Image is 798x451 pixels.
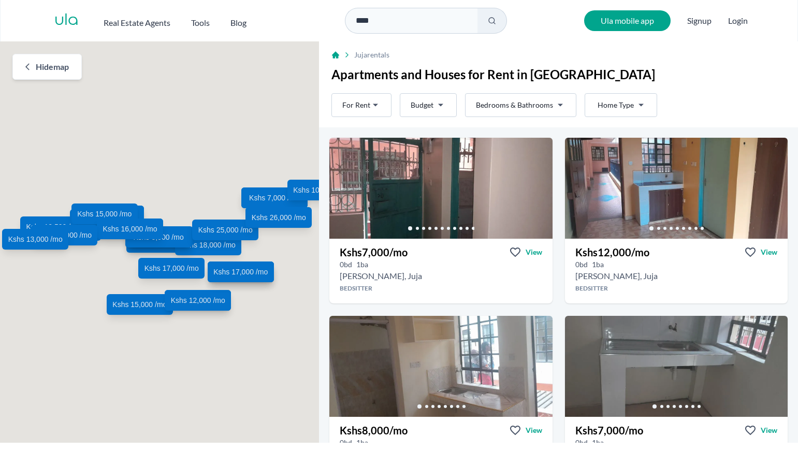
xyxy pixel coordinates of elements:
a: Kshs 7,000 /mo [241,187,308,208]
a: Kshs 25,000 /mo [192,219,258,240]
a: Kshs 12,000 /mo [70,209,136,230]
h5: 1 bathrooms [592,259,604,270]
span: Kshs 10,000 /mo [293,185,347,195]
button: Login [728,14,748,27]
span: Kshs 17,000 /mo [213,267,268,277]
a: Kshs 17,000 /mo [138,257,205,278]
span: Signup [687,10,712,31]
span: View [761,425,777,435]
h2: Blog [230,17,246,29]
h5: 0 bedrooms [340,438,352,448]
h5: 0 bedrooms [340,259,352,270]
span: Kshs 26,000 /mo [252,212,306,222]
a: Kshs 15,000 /mo [32,225,98,245]
img: Bedsitter for rent - Kshs 12,000/mo - in Juja near Novia Fiber, Juja, Kenya, Kiambu County - main... [565,138,788,239]
button: Real Estate Agents [104,12,170,29]
a: Kshs 15,000 /mo [71,203,138,224]
span: Home Type [598,100,634,110]
span: Kshs 15,000 /mo [113,299,167,310]
span: Kshs 12,000 /mo [171,295,225,305]
nav: Main [104,12,267,29]
h1: Apartments and Houses for Rent in [GEOGRAPHIC_DATA] [331,66,786,83]
a: Kshs7,000/moViewView property in detail0bd 1ba [PERSON_NAME], JujaBedsitter [329,239,552,303]
h5: 1 bathrooms [356,259,368,270]
span: View [526,247,542,257]
span: Bedrooms & Bathrooms [476,100,553,110]
button: Bedrooms & Bathrooms [465,93,576,117]
h3: Kshs 12,000 /mo [575,245,649,259]
span: Kshs 13,000 /mo [8,234,63,244]
h2: Real Estate Agents [104,17,170,29]
button: For Rent [331,93,391,117]
h3: Kshs 7,000 /mo [340,245,408,259]
a: Kshs 15,000 /mo [107,294,173,315]
button: Home Type [585,93,657,117]
h5: 0 bedrooms [575,438,588,448]
span: Kshs 7,000 /mo [249,193,299,203]
span: Budget [411,100,433,110]
span: Kshs 25,000 /mo [198,224,253,235]
h4: Bedsitter [565,284,788,293]
span: Kshs 17,000 /mo [144,263,199,273]
a: Kshs 16,000 /mo [97,219,163,239]
span: Juja rentals [354,50,389,60]
h5: 0 bedrooms [575,259,588,270]
a: Kshs 13,000 /mo [2,228,68,249]
span: Kshs 18,000 /mo [181,239,236,250]
span: Hide map [36,61,69,73]
img: Bedsitter for rent - Kshs 8,000/mo - in Juja around Wiskem Apartments, Juja, Kenya, Kiambu County... [329,316,552,417]
h5: 1 bathrooms [356,438,368,448]
a: Kshs 10,000 /mo [287,180,354,200]
span: Kshs 16,000 /mo [103,224,157,234]
img: Bedsitter for rent - Kshs 7,000/mo - in Juja Juja Duka La vioo- Crystal GlassMart, Juja, Kenya, K... [565,316,788,417]
span: For Rent [342,100,370,110]
a: Blog [230,12,246,29]
h2: Bedsitter for rent in Juja - Kshs 7,000/mo -Ruth Collections, Juja, Kenya, Kiambu County county [340,270,422,282]
button: Tools [191,12,210,29]
a: ula [54,11,79,30]
a: Kshs12,000/moViewView property in detail0bd 1ba [PERSON_NAME], JujaBedsitter [565,239,788,303]
span: View [761,247,777,257]
a: Kshs 17,000 /mo [208,261,274,282]
h4: Bedsitter [329,284,552,293]
button: Budget [400,93,457,117]
img: Bedsitter for rent - Kshs 7,000/mo - in Juja near Ruth Collections, Juja, Kenya, Kiambu County - ... [329,138,552,239]
h2: Tools [191,17,210,29]
h3: Kshs 8,000 /mo [340,423,408,438]
a: Kshs 8,000 /mo [125,226,192,247]
h3: Kshs 7,000 /mo [575,423,643,438]
a: Kshs 12,500 /mo [20,216,86,237]
span: Kshs 15,000 /mo [77,209,132,219]
a: Kshs 18,000 /mo [176,234,242,255]
span: Kshs 8,000 /mo [134,231,184,242]
a: Kshs 7,000 /mo [126,232,193,253]
a: Kshs 12,000 /mo [165,290,231,311]
h5: 1 bathrooms [592,438,604,448]
a: Kshs 26,000 /mo [245,207,312,227]
a: Ula mobile app [584,10,671,31]
h2: Bedsitter for rent in Juja - Kshs 12,000/mo -Novia Fiber, Juja, Kenya, Kiambu County county [575,270,658,282]
span: Kshs 12,500 /mo [26,221,81,231]
span: View [526,425,542,435]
